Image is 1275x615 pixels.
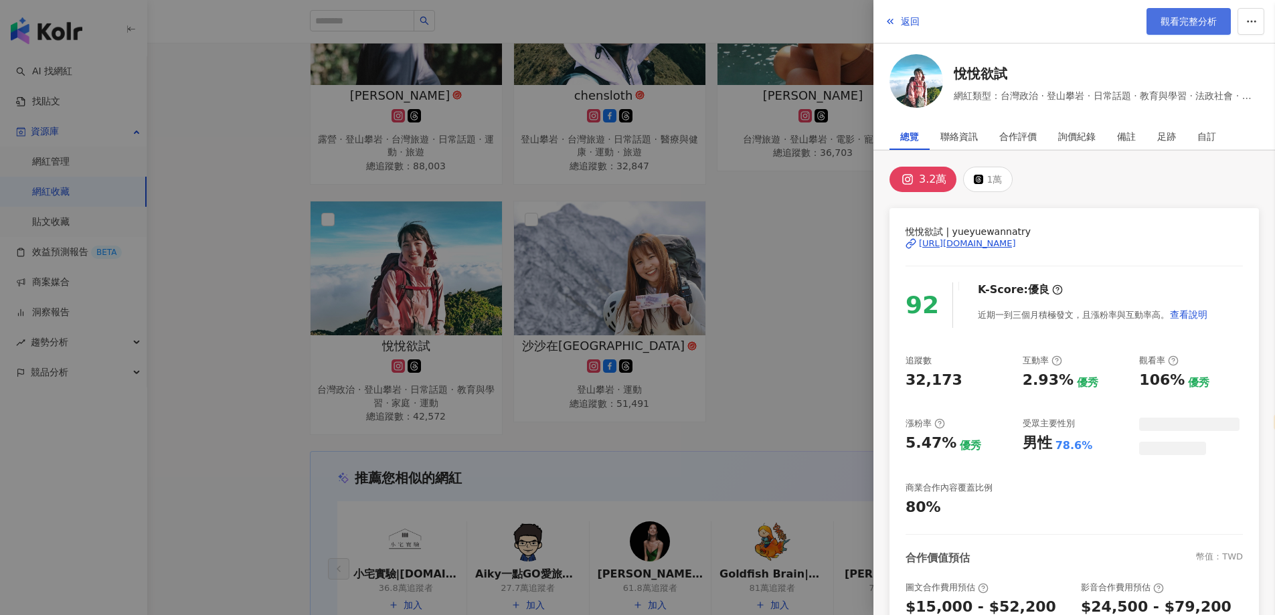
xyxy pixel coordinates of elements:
[919,238,1016,250] div: [URL][DOMAIN_NAME]
[919,170,946,189] div: 3.2萬
[1196,551,1243,565] div: 幣值：TWD
[889,167,956,192] button: 3.2萬
[1081,582,1164,594] div: 影音合作費用預估
[889,54,943,112] a: KOL Avatar
[906,355,932,367] div: 追蹤數
[1188,375,1209,390] div: 優秀
[1055,438,1093,453] div: 78.6%
[1161,16,1217,27] span: 觀看完整分析
[906,224,1243,239] span: 悅悅欲試 | yueyuewannatry
[960,438,981,453] div: 優秀
[1023,433,1052,454] div: 男性
[1169,301,1208,328] button: 查看說明
[1023,418,1075,430] div: 受眾主要性別
[1170,309,1207,320] span: 查看說明
[906,482,993,494] div: 商業合作內容覆蓋比例
[978,301,1208,328] div: 近期一到三個月積極發文，且漲粉率與互動率高。
[1058,123,1096,150] div: 詢價紀錄
[954,88,1259,103] span: 網紅類型：台灣政治 · 登山攀岩 · 日常話題 · 教育與學習 · 法政社會 · 運動
[906,497,941,518] div: 80%
[906,551,970,565] div: 合作價值預估
[1139,355,1179,367] div: 觀看率
[906,418,945,430] div: 漲粉率
[1139,370,1185,391] div: 106%
[1157,123,1176,150] div: 足跡
[987,170,1002,189] div: 1萬
[1077,375,1098,390] div: 優秀
[906,238,1243,250] a: [URL][DOMAIN_NAME]
[1197,123,1216,150] div: 自訂
[889,54,943,108] img: KOL Avatar
[963,167,1013,192] button: 1萬
[906,582,989,594] div: 圖文合作費用預估
[901,16,920,27] span: 返回
[1117,123,1136,150] div: 備註
[1146,8,1231,35] a: 觀看完整分析
[1028,282,1049,297] div: 優良
[906,433,956,454] div: 5.47%
[906,370,962,391] div: 32,173
[954,64,1259,83] a: 悅悅欲試
[940,123,978,150] div: 聯絡資訊
[978,282,1063,297] div: K-Score :
[1023,355,1062,367] div: 互動率
[884,8,920,35] button: 返回
[1023,370,1074,391] div: 2.93%
[999,123,1037,150] div: 合作評價
[906,286,939,325] div: 92
[900,123,919,150] div: 總覽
